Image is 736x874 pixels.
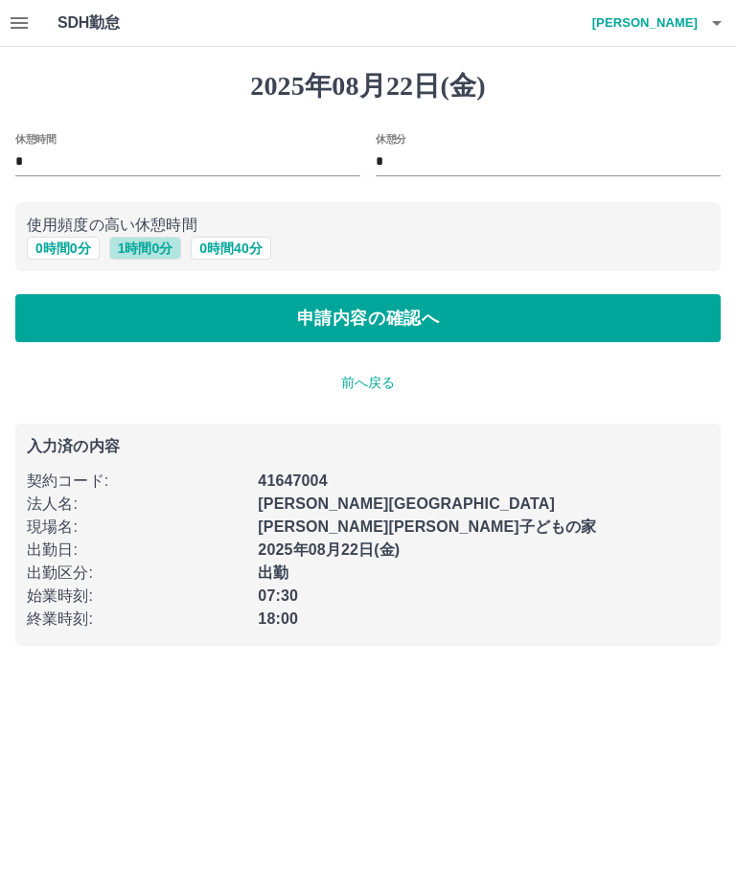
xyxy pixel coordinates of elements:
b: [PERSON_NAME][PERSON_NAME]子どもの家 [258,518,596,535]
button: 0時間0分 [27,237,100,260]
b: [PERSON_NAME][GEOGRAPHIC_DATA] [258,495,555,512]
p: 出勤日 : [27,539,246,562]
p: 入力済の内容 [27,439,709,454]
b: 07:30 [258,587,298,604]
button: 1時間0分 [109,237,182,260]
b: 2025年08月22日(金) [258,541,400,558]
b: 41647004 [258,472,327,489]
b: 18:00 [258,610,298,627]
button: 申請内容の確認へ [15,294,721,342]
p: 始業時刻 : [27,585,246,608]
p: 出勤区分 : [27,562,246,585]
label: 休憩分 [376,131,406,146]
b: 出勤 [258,564,288,581]
label: 休憩時間 [15,131,56,146]
p: 前へ戻る [15,373,721,393]
p: 現場名 : [27,516,246,539]
button: 0時間40分 [191,237,270,260]
h1: 2025年08月22日(金) [15,70,721,103]
p: 終業時刻 : [27,608,246,631]
p: 法人名 : [27,493,246,516]
p: 契約コード : [27,470,246,493]
p: 使用頻度の高い休憩時間 [27,214,709,237]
